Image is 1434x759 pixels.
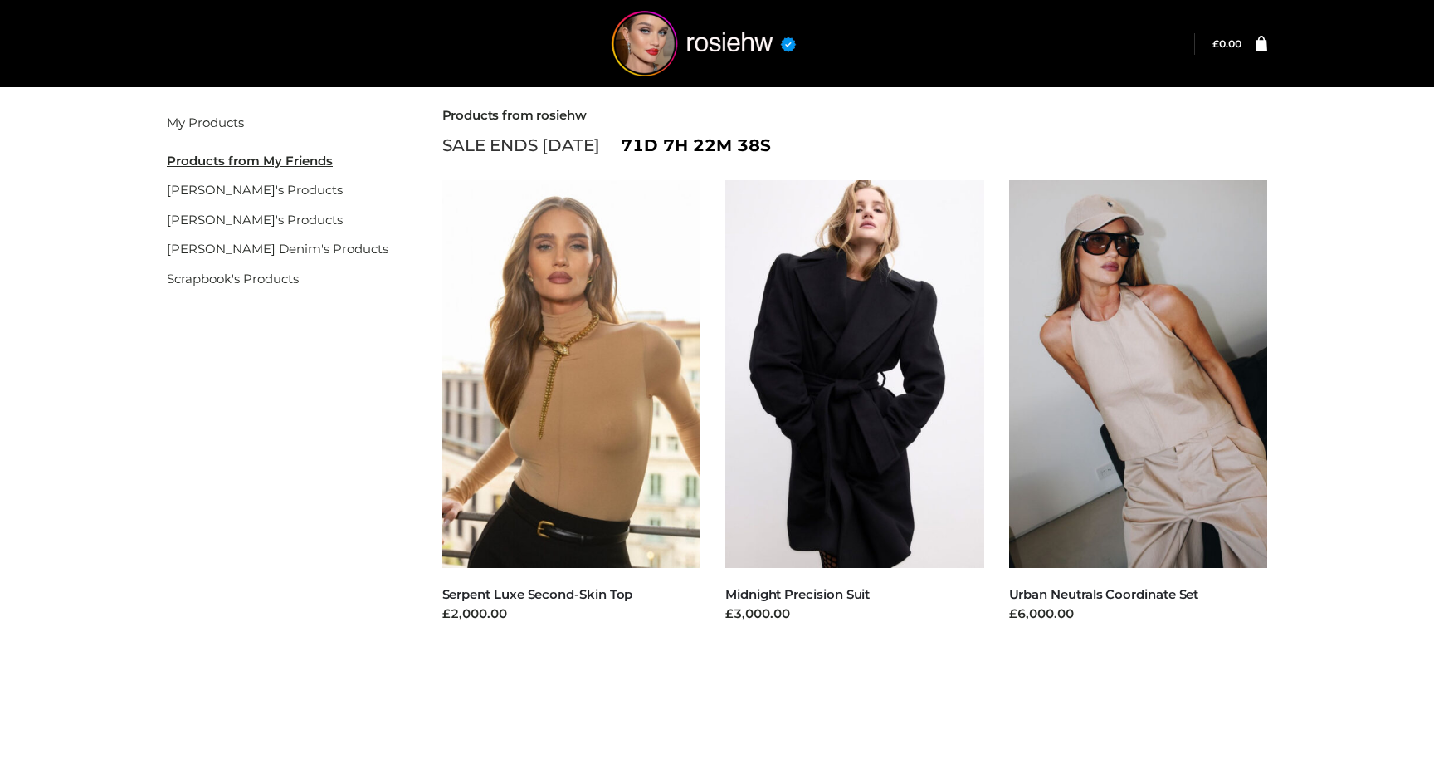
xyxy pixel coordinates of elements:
[442,605,701,624] div: £2,000.00
[167,182,343,198] a: [PERSON_NAME]'s Products
[621,131,771,159] span: 71d 7h 22m 38s
[167,241,388,257] a: [PERSON_NAME] Denim's Products
[579,11,828,76] img: rosiehw
[1212,37,1219,50] span: £
[725,605,984,624] div: £3,000.00
[442,586,633,602] a: Serpent Luxe Second-Skin Top
[1212,37,1241,50] bdi: 0.00
[167,271,299,286] a: Scrapbook's Products
[167,212,343,228] a: [PERSON_NAME]'s Products
[725,586,870,602] a: Midnight Precision Suit
[1212,37,1241,50] a: £0.00
[167,115,244,130] a: My Products
[1009,605,1268,624] div: £6,000.00
[442,131,1268,159] div: SALE ENDS [DATE]
[1009,586,1199,602] a: Urban Neutrals Coordinate Set
[167,153,333,169] u: Products from My Friends
[442,108,1268,123] h2: Products from rosiehw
